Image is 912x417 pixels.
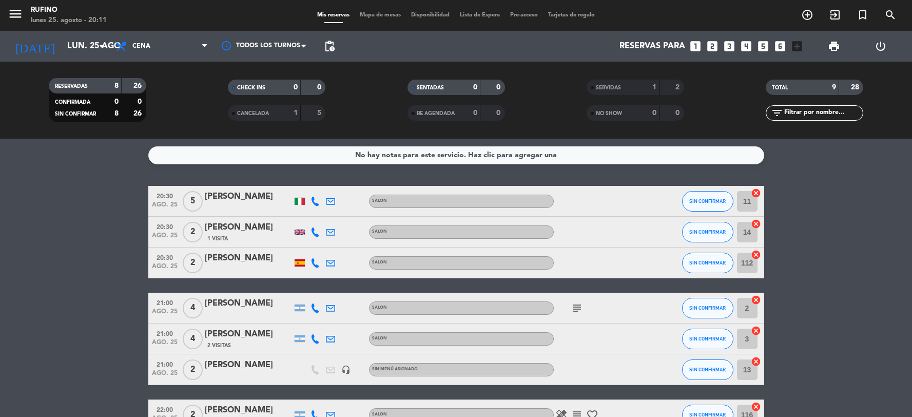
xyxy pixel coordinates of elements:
[152,308,178,320] span: ago. 25
[152,220,178,232] span: 20:30
[294,84,298,91] strong: 0
[652,84,656,91] strong: 1
[205,328,292,341] div: [PERSON_NAME]
[355,12,406,18] span: Mapa de mesas
[152,232,178,244] span: ago. 25
[152,263,178,275] span: ago. 25
[312,12,355,18] span: Mis reservas
[772,85,788,90] span: TOTAL
[8,6,23,22] i: menu
[832,84,836,91] strong: 9
[55,100,90,105] span: CONFIRMADA
[152,403,178,415] span: 22:00
[689,40,702,53] i: looks_one
[55,111,96,117] span: SIN CONFIRMAR
[205,404,292,417] div: [PERSON_NAME]
[183,253,203,273] span: 2
[596,111,622,116] span: NO SHOW
[205,221,292,234] div: [PERSON_NAME]
[183,359,203,380] span: 2
[152,327,178,339] span: 21:00
[323,40,336,52] span: pending_actions
[689,305,726,311] span: SIN CONFIRMAR
[152,189,178,201] span: 20:30
[133,110,144,117] strong: 26
[790,40,804,53] i: add_box
[406,12,455,18] span: Disponibilidad
[294,109,298,117] strong: 1
[689,229,726,235] span: SIN CONFIRMAR
[133,82,144,89] strong: 26
[132,43,150,50] span: Cena
[751,188,761,198] i: cancel
[771,107,783,119] i: filter_list
[751,295,761,305] i: cancel
[372,412,387,416] span: SALON
[341,365,351,374] i: headset_mic
[828,40,840,52] span: print
[205,252,292,265] div: [PERSON_NAME]
[496,84,502,91] strong: 0
[183,222,203,242] span: 2
[857,9,869,21] i: turned_in_not
[8,35,62,58] i: [DATE]
[372,306,387,310] span: SALON
[783,107,863,119] input: Filtrar por nombre...
[114,98,119,105] strong: 0
[801,9,813,21] i: add_circle_outline
[740,40,753,53] i: looks_4
[372,336,387,340] span: SALON
[682,298,733,318] button: SIN CONFIRMAR
[505,12,543,18] span: Pre-acceso
[114,110,119,117] strong: 8
[183,329,203,349] span: 4
[682,222,733,242] button: SIN CONFIRMAR
[205,190,292,203] div: [PERSON_NAME]
[31,5,107,15] div: Rufino
[317,84,323,91] strong: 0
[884,9,897,21] i: search
[751,402,761,412] i: cancel
[152,358,178,370] span: 21:00
[152,339,178,351] span: ago. 25
[689,260,726,266] span: SIN CONFIRMAR
[372,230,387,234] span: SALON
[417,111,455,116] span: RE AGENDADA
[237,85,265,90] span: CHECK INS
[675,109,682,117] strong: 0
[372,199,387,203] span: SALON
[858,31,904,62] div: LOG OUT
[114,82,119,89] strong: 8
[682,359,733,380] button: SIN CONFIRMAR
[455,12,505,18] span: Lista de Espera
[372,367,418,371] span: Sin menú asignado
[317,109,323,117] strong: 5
[619,42,685,51] span: Reservas para
[675,84,682,91] strong: 2
[875,40,887,52] i: power_settings_new
[152,370,178,382] span: ago. 25
[543,12,600,18] span: Tarjetas de regalo
[152,296,178,308] span: 21:00
[751,250,761,260] i: cancel
[55,84,88,89] span: RESERVADAS
[95,40,108,52] i: arrow_drop_down
[682,329,733,349] button: SIN CONFIRMAR
[138,98,144,105] strong: 0
[652,109,656,117] strong: 0
[689,198,726,204] span: SIN CONFIRMAR
[205,358,292,372] div: [PERSON_NAME]
[207,342,231,350] span: 2 Visitas
[751,356,761,367] i: cancel
[756,40,770,53] i: looks_5
[496,109,502,117] strong: 0
[723,40,736,53] i: looks_3
[596,85,621,90] span: SERVIDAS
[207,235,228,243] span: 1 Visita
[706,40,719,53] i: looks_two
[829,9,841,21] i: exit_to_app
[773,40,787,53] i: looks_6
[751,219,761,229] i: cancel
[851,84,861,91] strong: 28
[689,336,726,342] span: SIN CONFIRMAR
